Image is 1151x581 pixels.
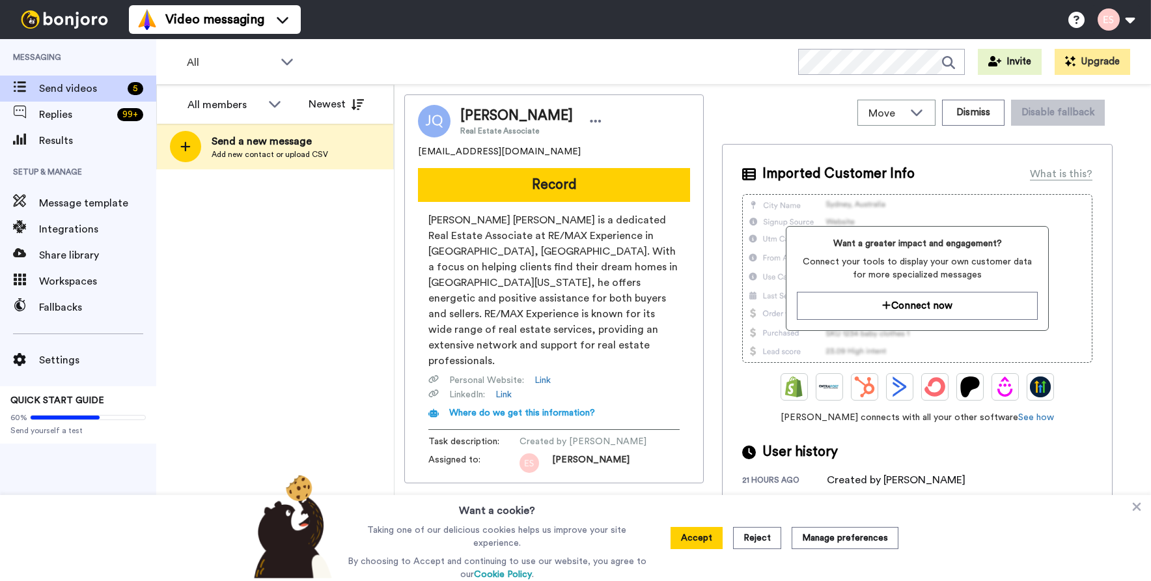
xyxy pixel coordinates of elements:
span: Results [39,133,156,149]
span: All [187,55,274,70]
div: 5 [128,82,143,95]
button: Dismiss [942,100,1005,126]
span: Send a new message [212,134,328,149]
div: All members [187,97,262,113]
button: Manage preferences [792,527,898,549]
img: ConvertKit [924,376,945,397]
span: Want a greater impact and engagement? [797,237,1037,250]
div: 21 hours ago [742,475,827,488]
button: Connect now [797,292,1037,320]
span: 60% [10,412,27,423]
button: Record [418,168,690,202]
span: Workspaces [39,274,156,289]
img: vm-color.svg [137,9,158,30]
span: Personal Website : [449,374,524,387]
img: GoHighLevel [1030,376,1051,397]
button: Disable fallback [1011,100,1105,126]
a: Link [534,374,551,387]
button: Accept [671,527,723,549]
span: User history [762,442,838,462]
span: [PERSON_NAME] [552,453,630,473]
span: Settings [39,352,156,368]
span: Fallbacks [39,300,156,315]
span: Add new contact or upload CSV [212,149,328,160]
span: Assigned to: [428,453,520,473]
span: Task description : [428,435,520,448]
a: Link [495,388,512,401]
img: Image of JohnMichael Quinn [418,105,451,137]
span: [PERSON_NAME] [460,106,573,126]
img: 99d46333-7e37-474d-9b1c-0ea629eb1775.png [520,453,539,473]
img: Shopify [784,376,805,397]
img: bear-with-cookie.png [242,474,339,578]
p: Taking one of our delicious cookies helps us improve your site experience. [344,524,650,550]
img: Patreon [960,376,980,397]
a: See how [1018,413,1054,422]
span: Imported Customer Info [762,164,915,184]
div: What is this? [1030,166,1092,182]
span: QUICK START GUIDE [10,396,104,405]
span: Where do we get this information? [449,408,595,418]
h3: Want a cookie? [459,495,535,518]
p: By choosing to Accept and continuing to use our website, you agree to our . [344,555,650,581]
button: Upgrade [1055,49,1130,75]
span: Send yourself a test [10,425,146,436]
div: 99 + [117,108,143,121]
span: Video messaging [165,10,264,29]
span: Share library [39,248,156,263]
span: Integrations [39,221,156,237]
img: Hubspot [854,376,875,397]
img: Drip [995,376,1016,397]
button: Invite [978,49,1042,75]
a: Cookie Policy [474,570,532,579]
span: Move [868,106,904,121]
span: [PERSON_NAME] connects with all your other software [742,411,1092,424]
span: Replies [39,107,112,122]
span: Message template [39,195,156,211]
span: [EMAIL_ADDRESS][DOMAIN_NAME] [418,145,581,158]
div: Created by [PERSON_NAME] [827,472,965,488]
img: Ontraport [819,376,840,397]
button: Newest [299,91,374,117]
span: Connect your tools to display your own customer data for more specialized messages [797,255,1037,281]
span: LinkedIn : [449,388,485,401]
img: ActiveCampaign [889,376,910,397]
button: Reject [733,527,781,549]
img: bj-logo-header-white.svg [16,10,113,29]
span: Created by [PERSON_NAME] [520,435,646,448]
span: Real Estate Associate [460,126,573,136]
span: [PERSON_NAME] [PERSON_NAME] is a dedicated Real Estate Associate at RE/MAX Experience in [GEOGRAP... [428,212,680,369]
span: Send videos [39,81,122,96]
